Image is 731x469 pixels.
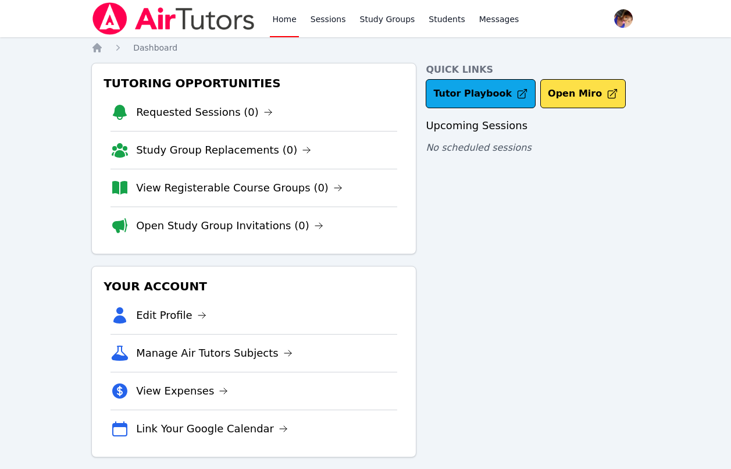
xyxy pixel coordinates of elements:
[136,180,343,196] a: View Registerable Course Groups (0)
[426,63,640,77] h4: Quick Links
[133,43,177,52] span: Dashboard
[101,73,406,94] h3: Tutoring Opportunities
[136,421,288,437] a: Link Your Google Calendar
[136,307,206,324] a: Edit Profile
[136,218,323,234] a: Open Study Group Invitations (0)
[133,42,177,54] a: Dashboard
[479,13,519,25] span: Messages
[101,276,406,297] h3: Your Account
[540,79,626,108] button: Open Miro
[426,142,531,153] span: No scheduled sessions
[136,142,311,158] a: Study Group Replacements (0)
[91,42,640,54] nav: Breadcrumb
[136,383,228,399] a: View Expenses
[426,79,536,108] a: Tutor Playbook
[91,2,256,35] img: Air Tutors
[136,104,273,120] a: Requested Sessions (0)
[426,118,640,134] h3: Upcoming Sessions
[136,345,293,361] a: Manage Air Tutors Subjects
